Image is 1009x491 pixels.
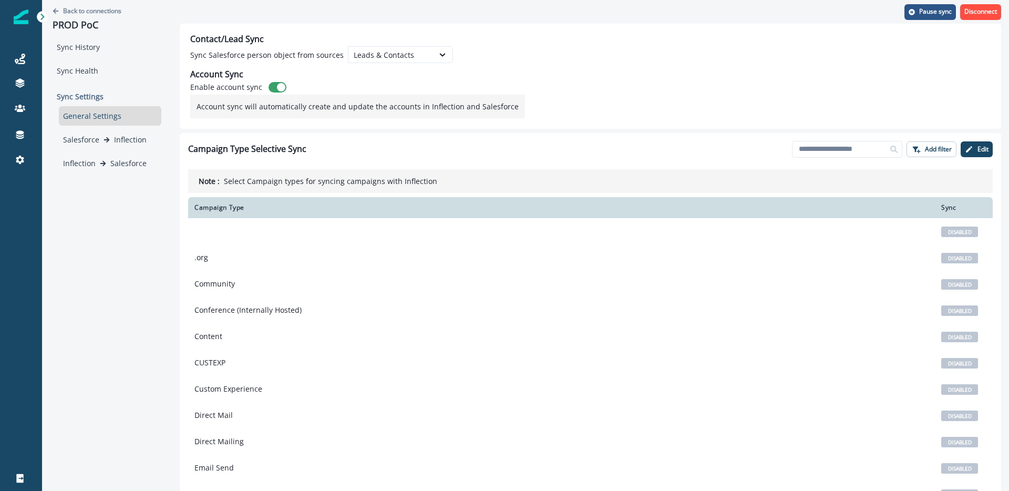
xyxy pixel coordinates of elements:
p: Disconnect [964,8,997,15]
p: Account sync will automatically create and update the accounts in Inflection and Salesforce [197,101,519,112]
p: Salesforce [63,134,99,145]
p: Note : [199,176,220,187]
p: Enable account sync [190,81,262,93]
span: DISABLED [941,227,978,237]
td: CUSTEXP [188,350,935,376]
span: DISABLED [941,358,978,369]
button: Edit [961,141,993,157]
td: .org [188,244,935,271]
p: Inflection [114,134,147,145]
div: Leads & Contacts [354,49,428,60]
div: General Settings [59,106,161,126]
td: Direct Mailing [188,428,935,455]
p: PROD PoC [53,19,161,31]
p: Sync Salesforce person object from sources [190,49,344,60]
span: DISABLED [941,305,978,316]
td: Community [188,271,935,297]
div: Sync [941,203,986,212]
td: Content [188,323,935,350]
div: Sync History [53,37,161,57]
h2: Account Sync [190,69,243,79]
button: Add filter [907,141,956,157]
button: Disconnect [960,4,1001,20]
p: Salesforce [110,158,147,169]
p: Pause sync [919,8,952,15]
h2: Contact/Lead Sync [190,34,264,44]
span: DISABLED [941,332,978,342]
span: DISABLED [941,279,978,290]
span: DISABLED [941,437,978,447]
td: Conference (Internally Hosted) [188,297,935,323]
td: Direct Mail [188,402,935,428]
p: Inflection [63,158,96,169]
p: Add filter [925,146,952,153]
span: DISABLED [941,253,978,263]
span: DISABLED [941,384,978,395]
span: DISABLED [941,411,978,421]
td: Custom Experience [188,376,935,402]
p: Select Campaign types for syncing campaigns with Inflection [224,176,437,187]
span: DISABLED [941,463,978,474]
p: Back to connections [63,6,121,15]
p: Sync Settings [53,87,161,106]
img: Inflection [14,9,28,24]
button: Go back [53,6,121,15]
p: Edit [977,146,989,153]
td: Email Send [188,455,935,481]
div: Campaign Type [194,203,929,212]
div: Sync Health [53,61,161,80]
h1: Campaign Type Selective Sync [188,144,306,154]
button: Pause sync [904,4,956,20]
